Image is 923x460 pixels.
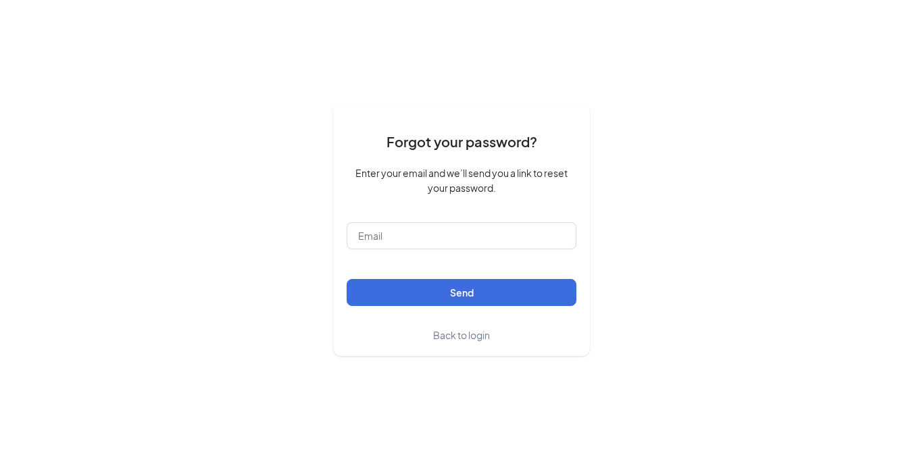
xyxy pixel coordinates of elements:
span: Back to login [433,329,490,341]
span: Forgot your password? [386,131,537,152]
span: Enter your email and we’ll send you a link to reset your password. [347,165,576,195]
input: Email [347,222,576,249]
button: Send [347,279,576,306]
a: Back to login [433,328,490,342]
